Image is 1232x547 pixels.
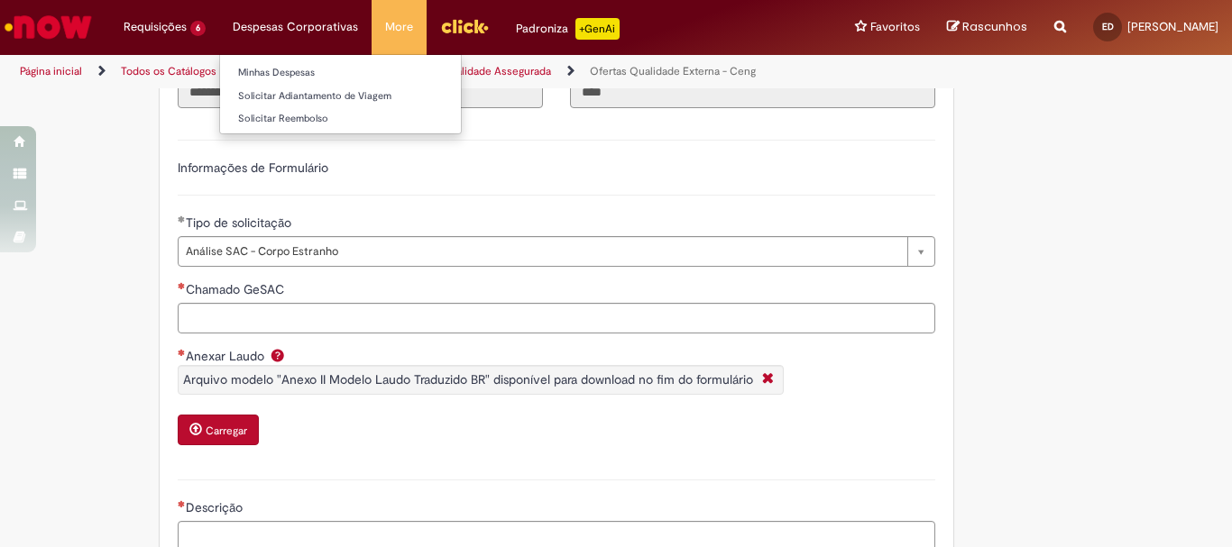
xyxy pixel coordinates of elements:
span: Necessários [178,500,186,507]
span: Despesas Corporativas [233,18,358,36]
input: Título [178,77,543,108]
span: Favoritos [870,18,920,36]
span: Requisições [124,18,187,36]
span: Descrição [186,499,246,515]
img: ServiceNow [2,9,95,45]
small: Carregar [206,424,247,438]
span: Rascunhos [962,18,1027,35]
span: Ajuda para Anexar Laudo [267,348,289,362]
span: More [385,18,413,36]
span: Necessários [178,282,186,289]
input: Código da Unidade [570,77,935,108]
i: Fechar More information Por question_anexar_laudo [758,370,778,389]
label: Informações de Formulário [178,160,328,176]
button: Carregar anexo de Anexar Laudo Required [178,415,259,445]
span: Análise SAC - Corpo Estranho [186,237,898,266]
span: 6 [190,21,206,36]
ul: Despesas Corporativas [219,54,462,134]
a: Minhas Despesas [220,63,461,83]
input: Chamado GeSAC [178,303,935,333]
a: Ofertas Qualidade Externa - Ceng [590,64,756,78]
a: Solicitar Reembolso [220,109,461,129]
span: ED [1102,21,1114,32]
span: Necessários [178,349,186,356]
div: Padroniza [516,18,620,40]
a: Qualidade Assegurada [441,64,551,78]
span: [PERSON_NAME] [1127,19,1218,34]
a: Todos os Catálogos [121,64,216,78]
span: Arquivo modelo "Anexo II Modelo Laudo Traduzido BR" disponível para download no fim do formulário [183,371,753,387]
span: Chamado GeSAC [186,281,288,297]
span: Obrigatório Preenchido [178,215,186,223]
span: Tipo de solicitação [186,214,295,231]
img: click_logo_yellow_360x200.png [440,13,489,40]
span: Anexar Laudo [186,348,268,364]
a: Página inicial [20,64,82,78]
p: +GenAi [575,18,620,40]
ul: Trilhas de página [14,55,808,88]
a: Solicitar Adiantamento de Viagem [220,87,461,106]
a: Rascunhos [947,19,1027,36]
